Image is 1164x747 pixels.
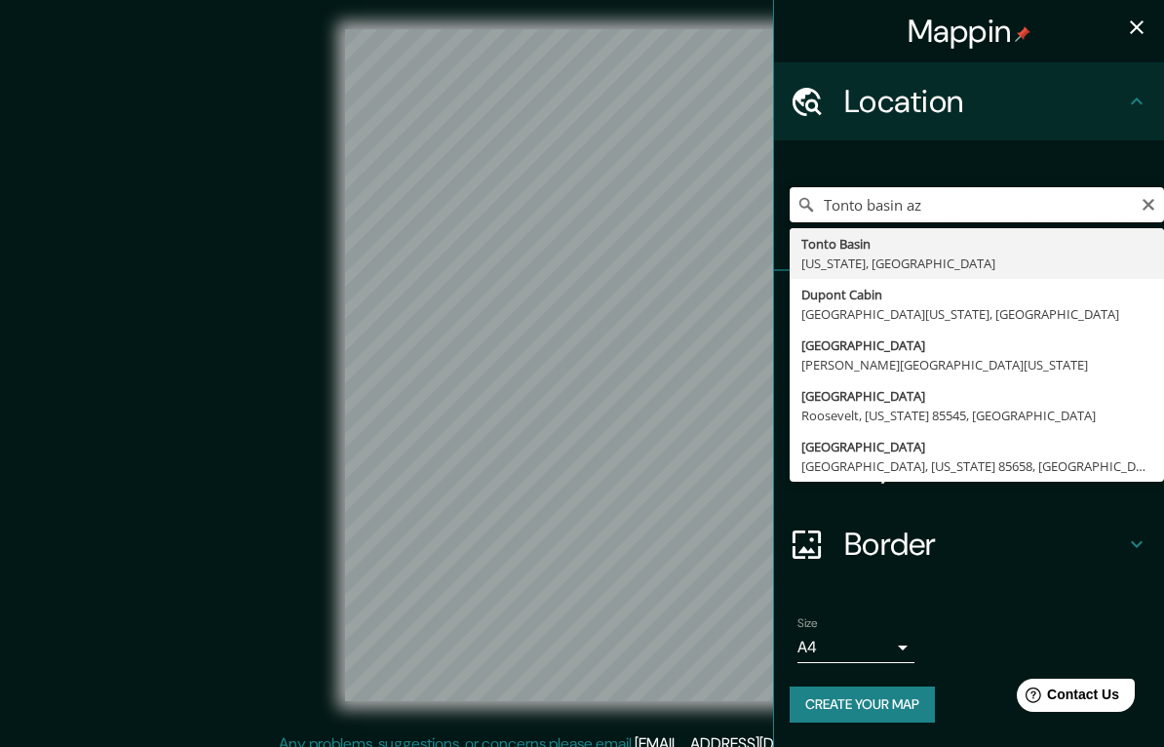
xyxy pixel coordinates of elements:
div: [GEOGRAPHIC_DATA] [801,437,1152,456]
div: [US_STATE], [GEOGRAPHIC_DATA] [801,254,1152,273]
h4: Layout [844,447,1125,486]
img: pin-icon.png [1015,26,1030,42]
button: Clear [1141,194,1156,213]
input: Pick your city or area [790,187,1164,222]
div: Roosevelt, [US_STATE] 85545, [GEOGRAPHIC_DATA] [801,406,1152,425]
div: [GEOGRAPHIC_DATA][US_STATE], [GEOGRAPHIC_DATA] [801,304,1152,324]
div: [GEOGRAPHIC_DATA] [801,386,1152,406]
div: Border [774,505,1164,583]
div: Location [774,62,1164,140]
h4: Mappin [908,12,1031,51]
label: Size [797,615,818,632]
iframe: Help widget launcher [990,671,1143,726]
div: Layout [774,427,1164,505]
div: [PERSON_NAME][GEOGRAPHIC_DATA][US_STATE] [801,355,1152,374]
div: Pins [774,271,1164,349]
div: A4 [797,632,914,663]
div: Tonto Basin [801,234,1152,254]
div: [GEOGRAPHIC_DATA] [801,335,1152,355]
div: Style [774,349,1164,427]
div: [GEOGRAPHIC_DATA], [US_STATE] 85658, [GEOGRAPHIC_DATA] [801,456,1152,476]
canvas: Map [345,29,820,701]
h4: Location [844,82,1125,121]
div: Dupont Cabin [801,285,1152,304]
button: Create your map [790,687,935,723]
h4: Border [844,525,1125,564]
